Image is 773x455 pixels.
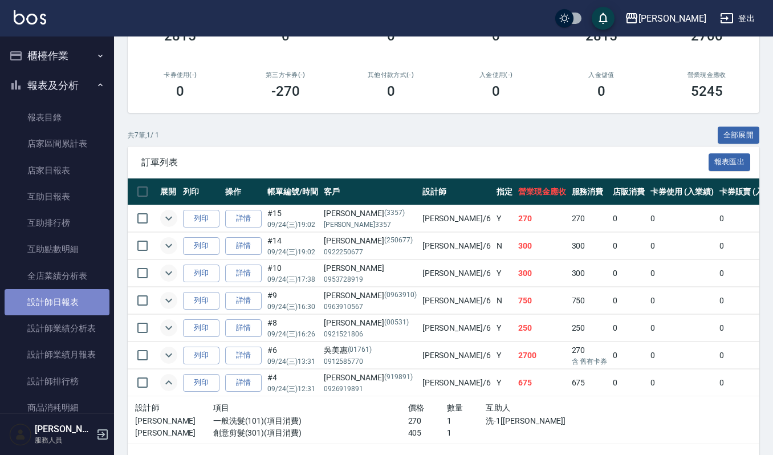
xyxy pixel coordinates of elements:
[5,131,109,157] a: 店家區間累計表
[572,356,608,367] p: 含 舊有卡券
[648,178,717,205] th: 卡券使用 (入業績)
[265,315,321,342] td: #8
[569,287,611,314] td: 750
[515,233,569,259] td: 300
[620,7,711,30] button: [PERSON_NAME]
[592,7,615,30] button: save
[352,71,430,79] h2: 其他付款方式(-)
[5,236,109,262] a: 互助點數明細
[9,423,32,446] img: Person
[515,178,569,205] th: 營業現金應收
[141,71,219,79] h2: 卡券使用(-)
[5,395,109,421] a: 商品消耗明細
[267,329,318,339] p: 09/24 (三) 16:26
[321,178,420,205] th: 客戶
[5,342,109,368] a: 設計師業績月報表
[160,210,177,227] button: expand row
[324,208,417,220] div: [PERSON_NAME]
[420,178,494,205] th: 設計師
[267,384,318,394] p: 09/24 (三) 12:31
[265,342,321,369] td: #6
[183,210,219,227] button: 列印
[213,415,408,427] p: 一般洗髮(101)(項目消費)
[494,260,515,287] td: Y
[324,274,417,285] p: 0953728919
[569,342,611,369] td: 270
[515,287,569,314] td: 750
[715,8,759,29] button: 登出
[160,319,177,336] button: expand row
[515,260,569,287] td: 300
[457,71,535,79] h2: 入金使用(-)
[648,205,717,232] td: 0
[324,302,417,312] p: 0963910567
[180,178,222,205] th: 列印
[610,205,648,232] td: 0
[265,369,321,396] td: #4
[420,260,494,287] td: [PERSON_NAME] /6
[638,11,706,26] div: [PERSON_NAME]
[247,71,325,79] h2: 第三方卡券(-)
[265,233,321,259] td: #14
[5,315,109,342] a: 設計師業績分析表
[267,274,318,285] p: 09/24 (三) 17:38
[420,369,494,396] td: [PERSON_NAME] /6
[5,41,109,71] button: 櫃檯作業
[447,415,486,427] p: 1
[5,368,109,395] a: 設計師排行榜
[324,247,417,257] p: 0922250677
[5,210,109,236] a: 互助排行榜
[610,342,648,369] td: 0
[183,319,219,337] button: 列印
[420,315,494,342] td: [PERSON_NAME] /6
[267,302,318,312] p: 09/24 (三) 16:30
[648,342,717,369] td: 0
[160,265,177,282] button: expand row
[569,260,611,287] td: 300
[128,130,159,140] p: 共 7 筆, 1 / 1
[420,205,494,232] td: [PERSON_NAME] /6
[718,127,760,144] button: 全部展開
[265,287,321,314] td: #9
[225,347,262,364] a: 詳情
[225,374,262,392] a: 詳情
[709,156,751,167] a: 報表匯出
[265,260,321,287] td: #10
[387,83,395,99] h3: 0
[494,315,515,342] td: Y
[384,290,417,302] p: (0963910)
[160,374,177,391] button: expand row
[569,315,611,342] td: 250
[267,220,318,230] p: 09/24 (三) 19:02
[213,427,408,439] p: 創意剪髮(301)(項目消費)
[183,347,219,364] button: 列印
[183,265,219,282] button: 列印
[324,344,417,356] div: 吳美惠
[14,10,46,25] img: Logo
[447,427,486,439] p: 1
[160,292,177,309] button: expand row
[324,235,417,247] div: [PERSON_NAME]
[225,265,262,282] a: 詳情
[569,369,611,396] td: 675
[267,356,318,367] p: 09/24 (三) 13:31
[494,342,515,369] td: Y
[610,315,648,342] td: 0
[408,415,447,427] p: 270
[271,83,300,99] h3: -270
[648,287,717,314] td: 0
[486,403,510,412] span: 互助人
[160,237,177,254] button: expand row
[157,178,180,205] th: 展開
[610,260,648,287] td: 0
[569,233,611,259] td: 300
[183,237,219,255] button: 列印
[494,178,515,205] th: 指定
[515,205,569,232] td: 270
[183,292,219,310] button: 列印
[384,208,405,220] p: (3357)
[691,83,723,99] h3: 5245
[213,403,230,412] span: 項目
[5,104,109,131] a: 報表目錄
[5,157,109,184] a: 店家日報表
